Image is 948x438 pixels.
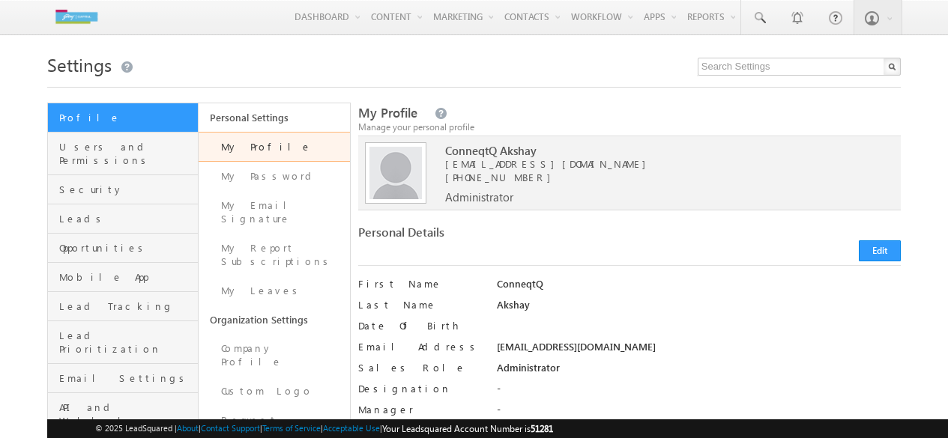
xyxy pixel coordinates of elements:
[497,340,901,361] div: [EMAIL_ADDRESS][DOMAIN_NAME]
[48,263,198,292] a: Mobile App
[199,305,349,334] a: Organization Settings
[199,377,349,406] a: Custom Logo
[48,234,198,263] a: Opportunities
[262,423,321,433] a: Terms of Service
[358,298,483,311] label: Last Name
[323,423,380,433] a: Acceptable Use
[358,277,483,291] label: First Name
[201,423,260,433] a: Contact Support
[199,162,349,191] a: My Password
[59,401,194,428] span: API and Webhooks
[358,319,483,332] label: Date Of Birth
[59,241,194,255] span: Opportunities
[199,234,349,276] a: My Report Subscriptions
[48,292,198,321] a: Lead Tracking
[59,111,194,124] span: Profile
[48,321,198,364] a: Lead Prioritization
[48,103,198,133] a: Profile
[59,270,194,284] span: Mobile App
[358,361,483,374] label: Sales Role
[199,191,349,234] a: My Email Signature
[48,393,198,436] a: API and Webhooks
[358,121,901,134] div: Manage your personal profile
[95,422,553,436] span: © 2025 LeadSquared | | | | |
[445,190,513,204] span: Administrator
[358,225,623,246] div: Personal Details
[445,171,558,183] span: [PHONE_NUMBER]
[59,329,194,356] span: Lead Prioritization
[59,140,194,167] span: Users and Permissions
[358,340,483,353] label: Email Address
[59,299,194,313] span: Lead Tracking
[382,423,553,434] span: Your Leadsquared Account Number is
[48,204,198,234] a: Leads
[59,371,194,385] span: Email Settings
[531,423,553,434] span: 51281
[48,175,198,204] a: Security
[497,361,901,382] div: Administrator
[47,4,106,30] img: Custom Logo
[497,382,901,403] div: -
[199,132,349,162] a: My Profile
[59,212,194,225] span: Leads
[48,133,198,175] a: Users and Permissions
[497,298,901,319] div: Akshay
[445,157,879,171] span: [EMAIL_ADDRESS][DOMAIN_NAME]
[859,240,901,261] button: Edit
[497,277,901,298] div: ConneqtQ
[358,104,417,121] span: My Profile
[199,103,349,132] a: Personal Settings
[358,382,483,395] label: Designation
[177,423,199,433] a: About
[199,276,349,305] a: My Leaves
[358,403,483,416] label: Manager
[47,52,112,76] span: Settings
[199,334,349,377] a: Company Profile
[698,58,901,76] input: Search Settings
[59,183,194,196] span: Security
[497,403,901,424] div: -
[48,364,198,393] a: Email Settings
[445,144,879,157] span: ConneqtQ Akshay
